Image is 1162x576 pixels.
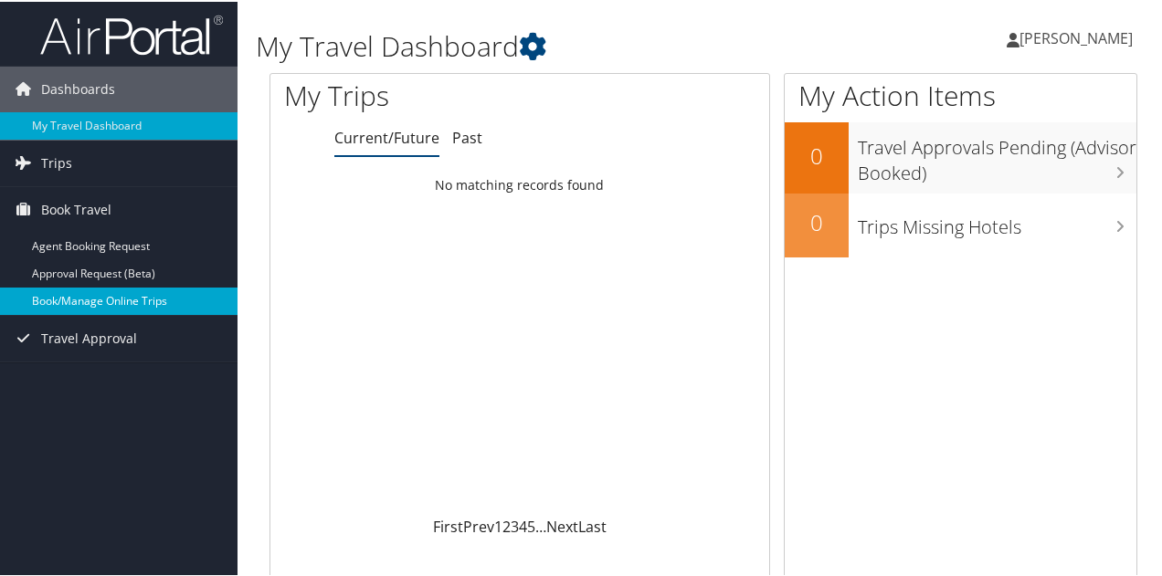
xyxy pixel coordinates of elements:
a: 3 [511,515,519,535]
h3: Travel Approvals Pending (Advisor Booked) [858,124,1136,184]
span: [PERSON_NAME] [1019,26,1133,47]
a: 2 [502,515,511,535]
a: Prev [463,515,494,535]
h2: 0 [785,205,849,236]
a: [PERSON_NAME] [1007,9,1151,64]
span: … [535,515,546,535]
h1: My Travel Dashboard [256,26,852,64]
a: 4 [519,515,527,535]
span: Travel Approval [41,314,137,360]
a: Last [578,515,607,535]
span: Book Travel [41,185,111,231]
a: Next [546,515,578,535]
h3: Trips Missing Hotels [858,204,1136,238]
a: 1 [494,515,502,535]
td: No matching records found [270,167,769,200]
a: 0Trips Missing Hotels [785,192,1136,256]
h1: My Action Items [785,75,1136,113]
a: 5 [527,515,535,535]
a: 0Travel Approvals Pending (Advisor Booked) [785,120,1136,191]
a: Past [452,126,482,146]
a: Current/Future [334,126,439,146]
span: Dashboards [41,65,115,110]
span: Trips [41,139,72,184]
img: airportal-logo.png [40,12,223,55]
h2: 0 [785,139,849,170]
a: First [433,515,463,535]
h1: My Trips [284,75,547,113]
